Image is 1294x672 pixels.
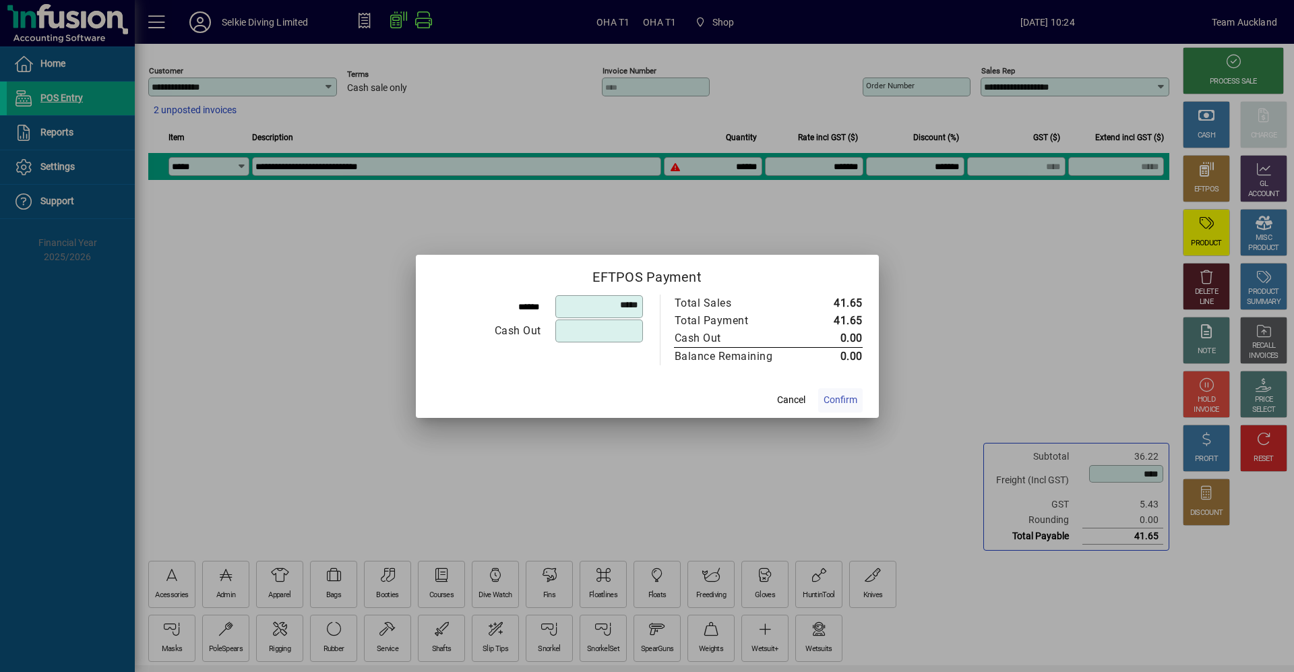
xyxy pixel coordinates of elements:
[801,312,863,330] td: 41.65
[770,388,813,413] button: Cancel
[801,330,863,348] td: 0.00
[433,323,541,339] div: Cash Out
[675,348,788,365] div: Balance Remaining
[416,255,879,294] h2: EFTPOS Payment
[674,312,801,330] td: Total Payment
[674,295,801,312] td: Total Sales
[777,393,805,407] span: Cancel
[818,388,863,413] button: Confirm
[675,330,788,346] div: Cash Out
[801,295,863,312] td: 41.65
[801,347,863,365] td: 0.00
[824,393,857,407] span: Confirm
